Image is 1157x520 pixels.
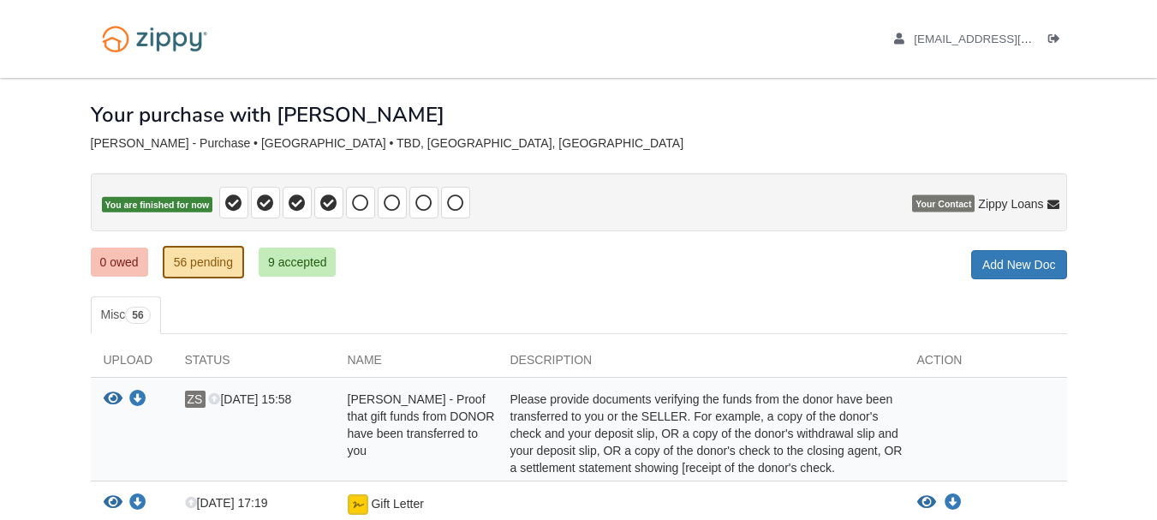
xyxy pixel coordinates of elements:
[914,33,1110,45] span: zach.stephenson99@gmail.com
[498,391,904,476] div: Please provide documents verifying the funds from the donor have been transferred to you or the S...
[125,307,150,324] span: 56
[104,494,122,512] button: View Gift Letter
[172,351,335,377] div: Status
[498,351,904,377] div: Description
[91,104,444,126] h1: Your purchase with [PERSON_NAME]
[371,497,423,511] span: Gift Letter
[971,250,1067,279] a: Add New Doc
[163,246,244,278] a: 56 pending
[102,197,213,213] span: You are finished for now
[348,392,495,457] span: [PERSON_NAME] - Proof that gift funds from DONOR have been transferred to you
[945,496,962,510] a: Download Gift Letter
[129,393,146,407] a: Download Zachary Stephenson - Proof that gift funds from DONOR have been transferred to you
[185,496,268,510] span: [DATE] 17:19
[91,351,172,377] div: Upload
[894,33,1111,50] a: edit profile
[259,248,337,277] a: 9 accepted
[104,391,122,409] button: View Zachary Stephenson - Proof that gift funds from DONOR have been transferred to you
[91,248,148,277] a: 0 owed
[91,136,1067,151] div: [PERSON_NAME] - Purchase • [GEOGRAPHIC_DATA] • TBD, [GEOGRAPHIC_DATA], [GEOGRAPHIC_DATA]
[978,195,1043,212] span: Zippy Loans
[904,351,1067,377] div: Action
[348,494,368,515] img: Document fully signed
[1048,33,1067,50] a: Log out
[335,351,498,377] div: Name
[91,17,218,61] img: Logo
[912,195,975,212] span: Your Contact
[129,497,146,511] a: Download Gift Letter
[917,494,936,511] button: View Gift Letter
[208,392,291,406] span: [DATE] 15:58
[185,391,206,408] span: ZS
[91,296,161,334] a: Misc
